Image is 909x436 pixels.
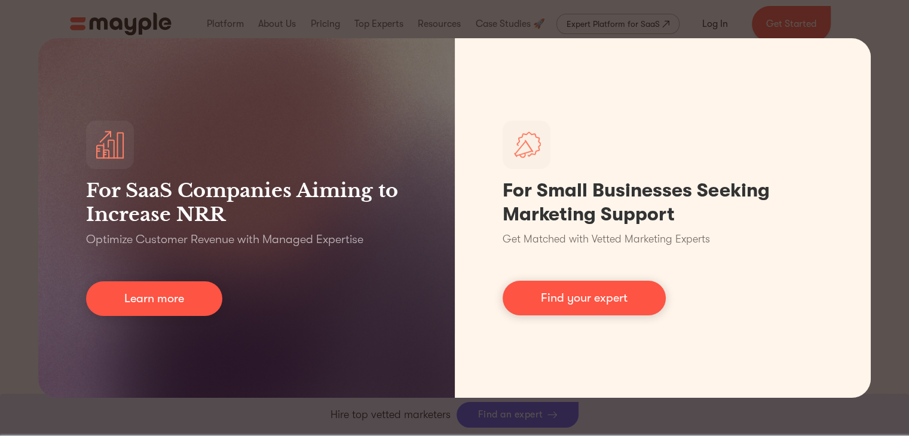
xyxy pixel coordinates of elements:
h3: For SaaS Companies Aiming to Increase NRR [86,179,407,226]
p: Get Matched with Vetted Marketing Experts [503,231,710,247]
a: Find your expert [503,281,666,315]
p: Optimize Customer Revenue with Managed Expertise [86,231,363,248]
a: Learn more [86,281,222,316]
h1: For Small Businesses Seeking Marketing Support [503,179,824,226]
